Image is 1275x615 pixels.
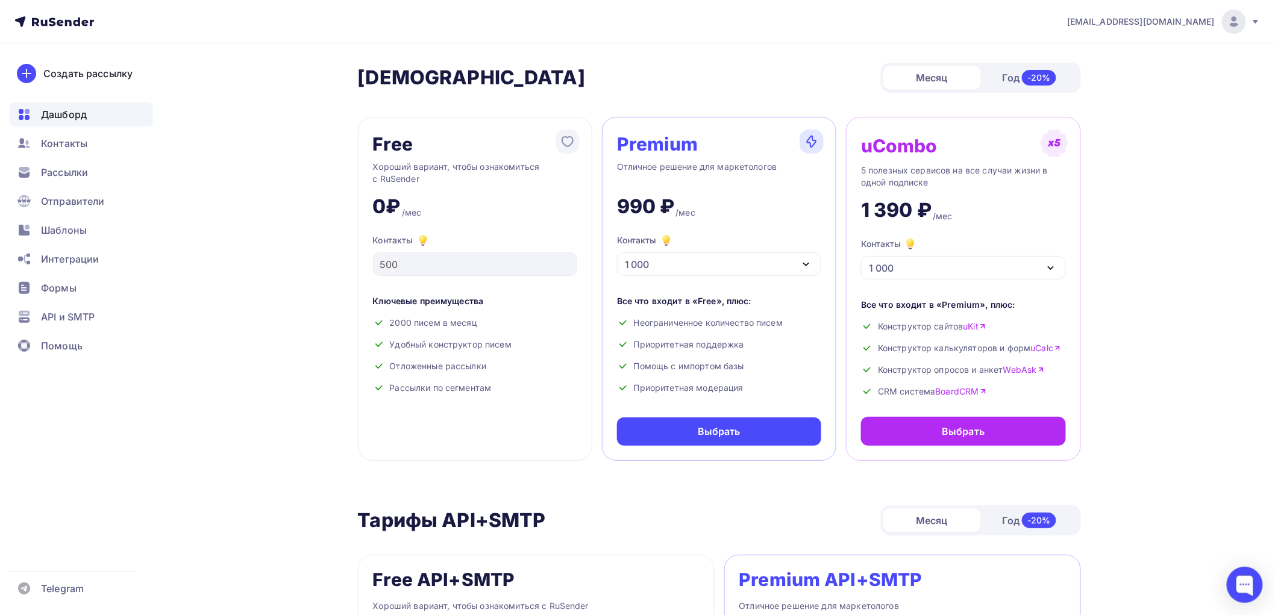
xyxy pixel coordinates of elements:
div: 1 000 [869,261,894,275]
div: Отложенные рассылки [373,360,577,372]
a: Рассылки [10,160,153,184]
div: 1 390 ₽ [861,198,932,222]
span: Конструктор сайтов [878,320,986,332]
div: uCombo [861,136,938,155]
div: Выбрать [942,424,985,439]
div: 1 000 [625,257,650,272]
div: Все что входит в «Premium», плюс: [861,299,1065,311]
span: Конструктор опросов и анкет [878,364,1045,376]
div: Ключевые преимущества [373,295,577,307]
a: WebAsk [1003,364,1045,376]
div: Отличное решение для маркетологов [739,599,1066,613]
div: Месяц [883,508,981,532]
div: Создать рассылку [43,66,133,81]
div: Год [981,508,1079,533]
div: Free API+SMTP [373,570,515,589]
a: Формы [10,276,153,300]
span: Формы [41,281,77,295]
div: /мес [676,207,696,219]
a: uCalc [1031,342,1062,354]
a: [EMAIL_ADDRESS][DOMAIN_NAME] [1067,10,1261,34]
span: Шаблоны [41,223,87,237]
span: Помощь [41,339,83,353]
div: Помощь с импортом базы [617,360,821,372]
a: Шаблоны [10,218,153,242]
h2: [DEMOGRAPHIC_DATA] [358,66,586,90]
div: Free [373,134,413,154]
div: Premium [617,134,698,154]
a: BoardCRM [936,386,987,398]
div: /мес [933,210,953,222]
div: Хороший вариант, чтобы ознакомиться с RuSender [373,161,577,185]
div: Приоритетная модерация [617,382,821,394]
span: [EMAIL_ADDRESS][DOMAIN_NAME] [1067,16,1215,28]
a: uKit [963,320,987,332]
div: Хороший вариант, чтобы ознакомиться с RuSender [373,599,700,613]
div: -20% [1022,513,1056,528]
div: Premium API+SMTP [739,570,923,589]
button: Контакты 1 000 [861,237,1065,279]
a: Контакты [10,131,153,155]
div: Месяц [883,66,981,90]
span: Конструктор калькуляторов и форм [878,342,1061,354]
div: Выбрать [698,425,741,439]
div: Год [981,65,1079,90]
span: Рассылки [41,165,88,180]
div: Все что входит в «Free», плюс: [617,295,821,307]
div: -20% [1022,70,1056,86]
div: 5 полезных сервисов на все случаи жизни в одной подписке [861,164,1065,189]
span: Контакты [41,136,87,151]
div: /мес [402,207,422,219]
div: Контакты [617,233,674,248]
div: Контакты [861,237,918,251]
span: Telegram [41,581,84,596]
span: CRM система [878,386,987,398]
h2: Тарифы API+SMTP [358,508,546,532]
div: Отличное решение для маркетологов [617,161,821,185]
span: Интеграции [41,252,99,266]
span: Дашборд [41,107,87,122]
div: Удобный конструктор писем [373,339,577,351]
span: Отправители [41,194,105,208]
button: Контакты 1 000 [617,233,821,276]
div: Контакты [373,233,577,248]
div: Приоритетная поддержка [617,339,821,351]
div: Неограниченное количество писем [617,317,821,329]
span: API и SMTP [41,310,95,324]
a: Дашборд [10,102,153,126]
a: Отправители [10,189,153,213]
div: 990 ₽ [617,195,675,219]
div: 0₽ [373,195,401,219]
div: Рассылки по сегментам [373,382,577,394]
div: 2000 писем в месяц [373,317,577,329]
